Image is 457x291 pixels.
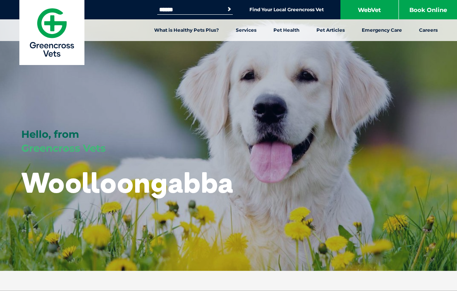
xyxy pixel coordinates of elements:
a: Services [227,19,265,41]
span: Greencross Vets [21,142,106,154]
a: Pet Articles [308,19,353,41]
a: Pet Health [265,19,308,41]
span: Hello, from [21,128,79,140]
h1: Woolloongabba [21,167,233,198]
a: Careers [411,19,446,41]
a: Find Your Local Greencross Vet [249,7,324,13]
a: Emergency Care [353,19,411,41]
button: Search [225,5,233,13]
a: What is Healthy Pets Plus? [146,19,227,41]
